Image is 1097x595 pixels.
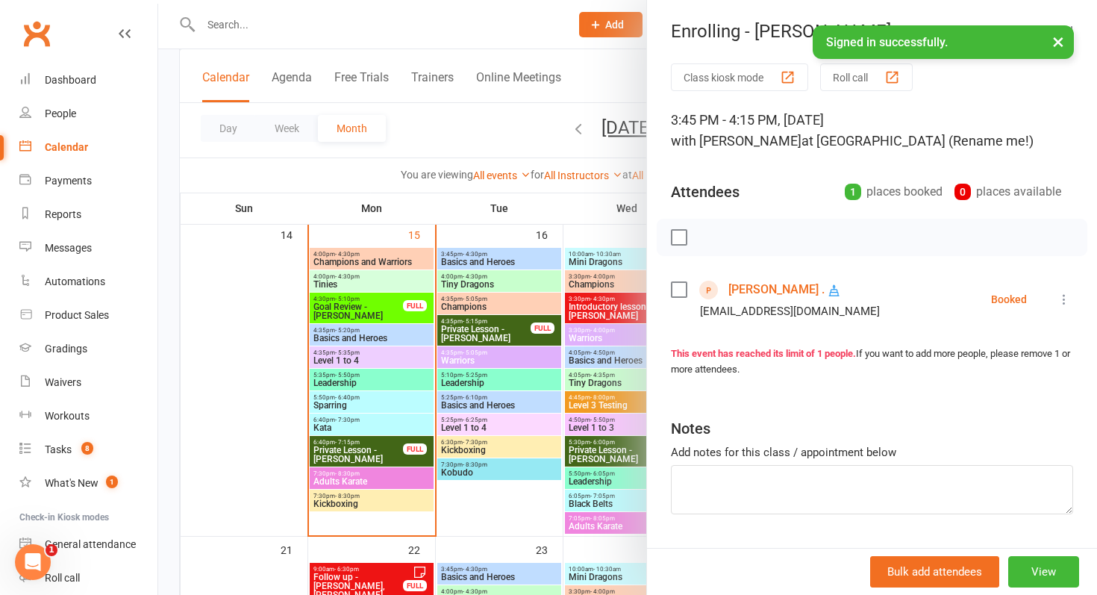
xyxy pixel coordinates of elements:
a: Automations [19,265,157,299]
div: General attendance [45,538,136,550]
div: Automations [45,275,105,287]
div: 3:45 PM - 4:15 PM, [DATE] [671,110,1073,152]
button: Class kiosk mode [671,63,808,91]
span: at [GEOGRAPHIC_DATA] (Rename me!) [801,133,1034,149]
a: Dashboard [19,63,157,97]
a: Calendar [19,131,157,164]
span: Signed in successfully. [826,35,948,49]
a: Waivers [19,366,157,399]
div: Gradings [45,343,87,355]
a: Reports [19,198,157,231]
div: What's New [45,477,99,489]
div: Payments [45,175,92,187]
div: Dashboard [45,74,96,86]
a: Roll call [19,561,157,595]
span: 1 [46,544,57,556]
a: Workouts [19,399,157,433]
div: Roll call [45,572,80,584]
div: Notes [671,418,710,439]
a: [PERSON_NAME] . [728,278,825,302]
a: What's New1 [19,467,157,500]
div: Workouts [45,410,90,422]
div: Add notes for this class / appointment below [671,443,1073,461]
button: Roll call [820,63,913,91]
div: 1 [845,184,861,200]
div: 0 [954,184,971,200]
div: Calendar [45,141,88,153]
div: places booked [845,181,943,202]
div: Product Sales [45,309,109,321]
div: Reports [45,208,81,220]
a: Tasks 8 [19,433,157,467]
button: View [1008,556,1079,588]
div: If you want to add more people, please remove 1 or more attendees. [671,346,1073,378]
div: Tasks [45,443,72,455]
div: places available [954,181,1061,202]
div: Attendees [671,181,740,202]
a: Product Sales [19,299,157,332]
span: 8 [81,442,93,455]
a: General attendance kiosk mode [19,528,157,561]
button: × [1045,25,1072,57]
div: Messages [45,242,92,254]
a: Clubworx [18,15,55,52]
div: People [45,108,76,119]
a: Payments [19,164,157,198]
div: Enrolling - [PERSON_NAME] . [647,21,1097,42]
span: with [PERSON_NAME] [671,133,801,149]
strong: This event has reached its limit of 1 people. [671,348,856,359]
a: Gradings [19,332,157,366]
div: [EMAIL_ADDRESS][DOMAIN_NAME] [700,302,880,321]
a: Messages [19,231,157,265]
a: People [19,97,157,131]
div: Waivers [45,376,81,388]
span: 1 [106,476,118,488]
div: Booked [991,294,1027,305]
button: Bulk add attendees [870,556,999,588]
iframe: Intercom live chat [15,544,51,580]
